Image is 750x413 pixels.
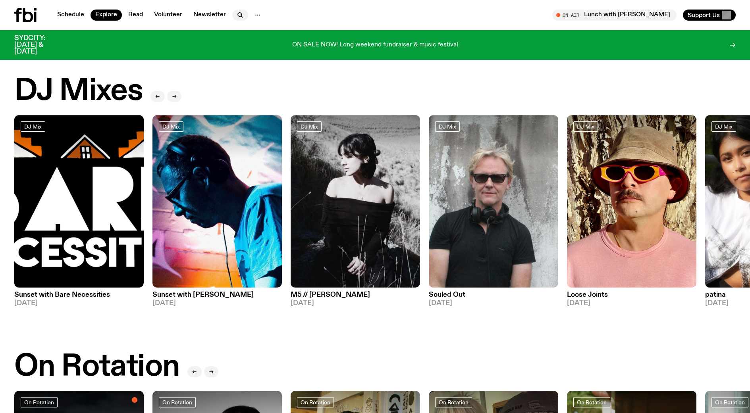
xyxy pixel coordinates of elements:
[291,300,420,307] span: [DATE]
[567,288,696,307] a: Loose Joints[DATE]
[429,115,558,288] img: Stephen looks directly at the camera, wearing a black tee, black sunglasses and headphones around...
[152,300,282,307] span: [DATE]
[152,292,282,298] h3: Sunset with [PERSON_NAME]
[21,397,58,407] a: On Rotation
[14,288,144,307] a: Sunset with Bare Necessities[DATE]
[301,123,318,129] span: DJ Mix
[552,10,677,21] button: On AirLunch with [PERSON_NAME]
[711,121,736,132] a: DJ Mix
[14,292,144,298] h3: Sunset with Bare Necessities
[291,288,420,307] a: M5 // [PERSON_NAME][DATE]
[14,115,144,288] img: Bare Necessities
[14,352,179,382] h2: On Rotation
[435,397,472,407] a: On Rotation
[297,397,334,407] a: On Rotation
[52,10,89,21] a: Schedule
[688,12,720,19] span: Support Us
[159,121,183,132] a: DJ Mix
[301,399,330,405] span: On Rotation
[573,397,610,407] a: On Rotation
[91,10,122,21] a: Explore
[14,76,143,106] h2: DJ Mixes
[14,300,144,307] span: [DATE]
[162,123,180,129] span: DJ Mix
[297,121,322,132] a: DJ Mix
[715,399,745,405] span: On Rotation
[292,42,458,49] p: ON SALE NOW! Long weekend fundraiser & music festival
[429,300,558,307] span: [DATE]
[573,121,598,132] a: DJ Mix
[435,121,460,132] a: DJ Mix
[711,397,748,407] a: On Rotation
[189,10,231,21] a: Newsletter
[429,288,558,307] a: Souled Out[DATE]
[567,115,696,288] img: Tyson stands in front of a paperbark tree wearing orange sunglasses, a suede bucket hat and a pin...
[149,10,187,21] a: Volunteer
[162,399,192,405] span: On Rotation
[715,123,733,129] span: DJ Mix
[159,397,196,407] a: On Rotation
[567,292,696,298] h3: Loose Joints
[14,35,65,55] h3: SYDCITY: [DATE] & [DATE]
[21,121,45,132] a: DJ Mix
[429,292,558,298] h3: Souled Out
[439,399,469,405] span: On Rotation
[683,10,736,21] button: Support Us
[24,399,54,405] span: On Rotation
[123,10,148,21] a: Read
[24,123,42,129] span: DJ Mix
[567,300,696,307] span: [DATE]
[291,292,420,298] h3: M5 // [PERSON_NAME]
[152,288,282,307] a: Sunset with [PERSON_NAME][DATE]
[439,123,456,129] span: DJ Mix
[152,115,282,288] img: Simon Caldwell stands side on, looking downwards. He has headphones on. Behind him is a brightly ...
[577,399,607,405] span: On Rotation
[577,123,594,129] span: DJ Mix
